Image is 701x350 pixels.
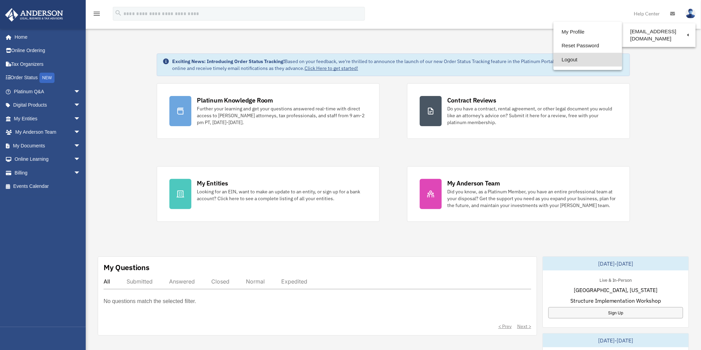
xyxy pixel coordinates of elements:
[5,98,91,112] a: Digital Productsarrow_drop_down
[447,96,496,105] div: Contract Reviews
[543,257,689,270] div: [DATE]-[DATE]
[5,44,91,58] a: Online Ordering
[157,166,380,222] a: My Entities Looking for an EIN, want to make an update to an entity, or sign up for a bank accoun...
[74,98,87,112] span: arrow_drop_down
[211,278,229,285] div: Closed
[74,112,87,126] span: arrow_drop_down
[93,12,101,18] a: menu
[104,278,110,285] div: All
[39,73,55,83] div: NEW
[622,25,696,45] a: [EMAIL_ADDRESS][DOMAIN_NAME]
[172,58,285,64] strong: Exciting News: Introducing Order Status Tracking!
[197,188,367,202] div: Looking for an EIN, want to make an update to an entity, or sign up for a bank account? Click her...
[5,166,91,180] a: Billingarrow_drop_down
[246,278,265,285] div: Normal
[172,58,624,72] div: Based on your feedback, we're thrilled to announce the launch of our new Order Status Tracking fe...
[3,8,65,22] img: Anderson Advisors Platinum Portal
[5,112,91,125] a: My Entitiesarrow_drop_down
[447,105,617,126] div: Do you have a contract, rental agreement, or other legal document you would like an attorney's ad...
[127,278,153,285] div: Submitted
[197,96,273,105] div: Platinum Knowledge Room
[5,139,91,153] a: My Documentsarrow_drop_down
[5,180,91,193] a: Events Calendar
[281,278,307,285] div: Expedited
[74,153,87,167] span: arrow_drop_down
[686,9,696,19] img: User Pic
[407,166,630,222] a: My Anderson Team Did you know, as a Platinum Member, you have an entire professional team at your...
[554,25,622,39] a: My Profile
[197,105,367,126] div: Further your learning and get your questions answered real-time with direct access to [PERSON_NAM...
[5,57,91,71] a: Tax Organizers
[570,297,661,305] span: Structure Implementation Workshop
[74,125,87,140] span: arrow_drop_down
[554,39,622,53] a: Reset Password
[74,166,87,180] span: arrow_drop_down
[115,9,122,17] i: search
[447,188,617,209] div: Did you know, as a Platinum Member, you have an entire professional team at your disposal? Get th...
[157,83,380,139] a: Platinum Knowledge Room Further your learning and get your questions answered real-time with dire...
[169,278,195,285] div: Answered
[548,307,683,318] a: Sign Up
[5,30,87,44] a: Home
[197,179,228,188] div: My Entities
[74,85,87,99] span: arrow_drop_down
[5,125,91,139] a: My Anderson Teamarrow_drop_down
[93,10,101,18] i: menu
[5,71,91,85] a: Order StatusNEW
[407,83,630,139] a: Contract Reviews Do you have a contract, rental agreement, or other legal document you would like...
[594,276,638,283] div: Live & In-Person
[5,153,91,166] a: Online Learningarrow_drop_down
[5,85,91,98] a: Platinum Q&Aarrow_drop_down
[447,179,500,188] div: My Anderson Team
[554,53,622,67] a: Logout
[305,65,358,71] a: Click Here to get started!
[543,334,689,347] div: [DATE]-[DATE]
[74,139,87,153] span: arrow_drop_down
[104,262,150,273] div: My Questions
[574,286,658,294] span: [GEOGRAPHIC_DATA], [US_STATE]
[104,297,196,306] p: No questions match the selected filter.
